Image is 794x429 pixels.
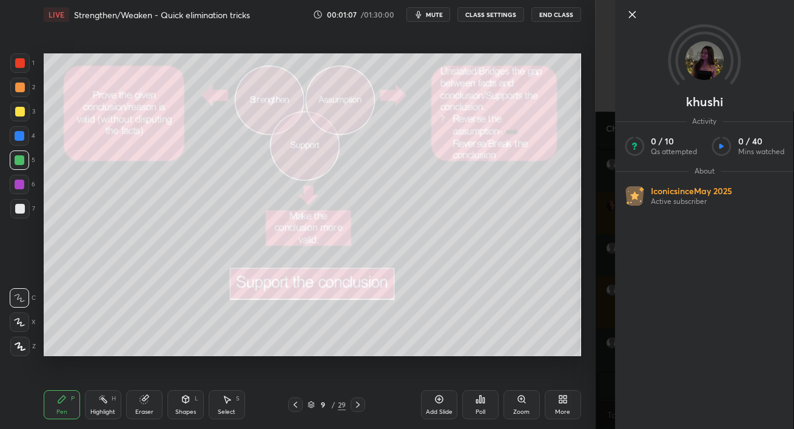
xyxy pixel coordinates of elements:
p: Iconic since May 2025 [651,186,732,197]
button: CLASS SETTINGS [457,7,524,22]
div: 5 [10,150,35,170]
div: Shapes [175,409,196,415]
div: Z [10,337,36,356]
div: H [112,396,116,402]
div: P [71,396,75,402]
div: Zoom [513,409,530,415]
div: 1 [10,53,35,73]
p: khushi [686,97,723,107]
p: Mins watched [738,147,784,157]
span: About [688,166,721,176]
button: End Class [531,7,581,22]
div: Highlight [90,409,115,415]
h4: Strengthen/Weaken - Quick elimination tricks [74,9,250,21]
p: 0 / 10 [651,136,697,147]
img: ac539f230ef44819b486772b757141cc.jpg [685,41,724,80]
div: C [10,288,36,308]
div: Poll [476,409,485,415]
div: / [332,401,335,408]
div: Select [218,409,235,415]
div: 3 [10,102,35,121]
div: 4 [10,126,35,146]
div: X [10,312,36,332]
div: 7 [10,199,35,218]
div: S [236,396,240,402]
div: Add Slide [426,409,453,415]
div: 6 [10,175,35,194]
div: 9 [317,401,329,408]
div: L [195,396,198,402]
div: 2 [10,78,35,97]
span: mute [426,10,443,19]
div: 29 [338,399,346,410]
span: Activity [686,117,722,126]
button: mute [406,7,450,22]
div: LIVE [44,7,69,22]
p: Active subscriber [651,197,732,206]
div: Pen [56,409,67,415]
div: More [555,409,570,415]
div: Eraser [135,409,153,415]
p: Qs attempted [651,147,697,157]
p: 0 / 40 [738,136,784,147]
